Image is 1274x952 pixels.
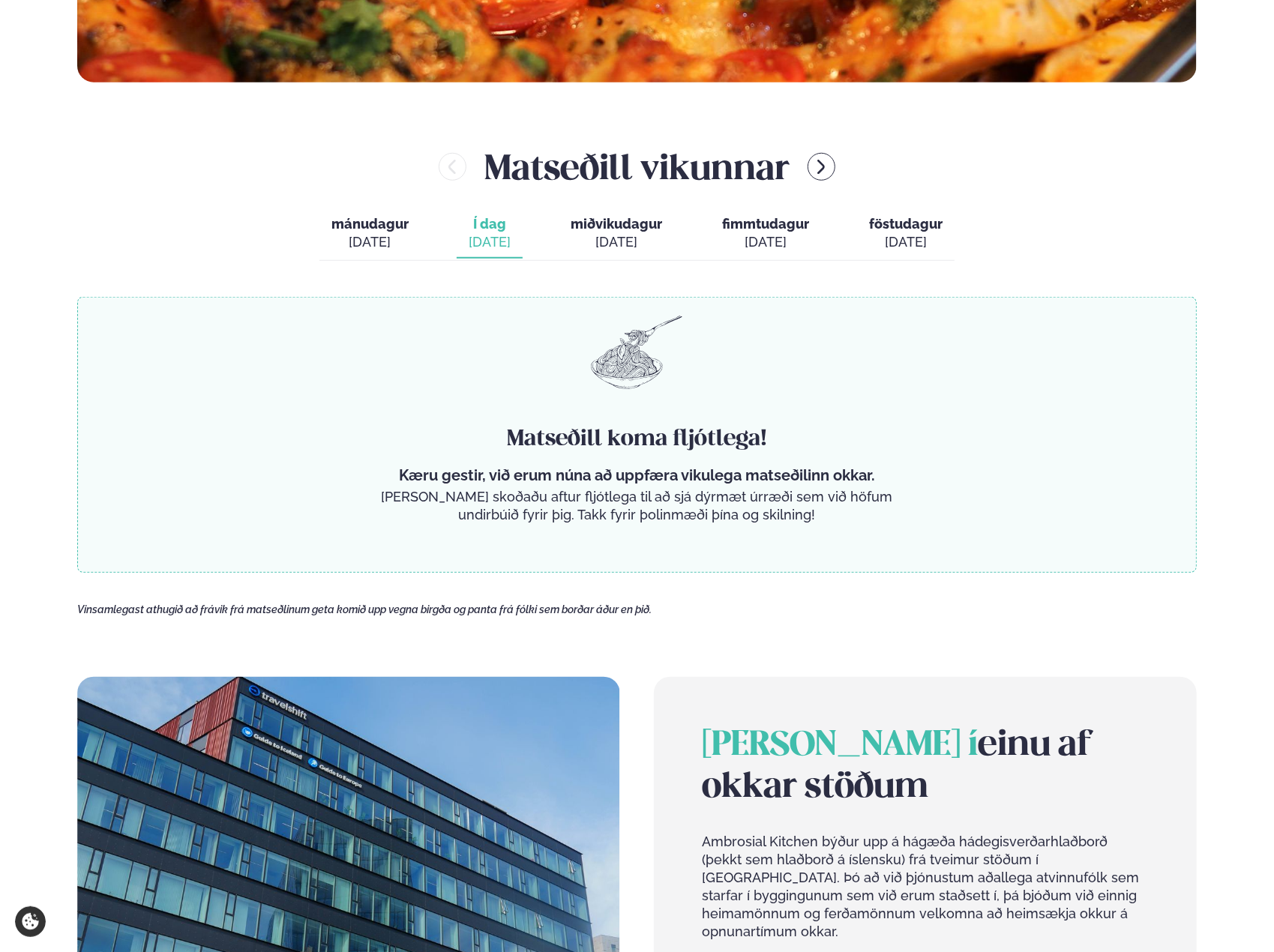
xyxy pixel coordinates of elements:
[722,233,809,251] div: [DATE]
[319,209,421,259] button: mánudagur [DATE]
[469,233,511,251] div: [DATE]
[591,316,682,389] img: pasta
[710,209,821,259] button: fimmtudagur [DATE]
[375,466,898,484] p: Kæru gestir, við erum núna að uppfæra vikulega matseðilinn okkar.
[702,725,1149,809] h2: einu af okkar stöðum
[559,209,674,259] button: miðvikudagur [DATE]
[702,833,1149,941] p: Ambrosial Kitchen býður upp á hágæða hádegisverðarhlaðborð (þekkt sem hlaðborð á íslensku) frá tv...
[722,216,809,232] span: fimmtudagur
[571,216,662,232] span: miðvikudagur
[331,216,409,232] span: mánudagur
[469,215,511,233] span: Í dag
[15,906,46,937] a: Cookie settings
[77,603,652,615] span: Vinsamlegast athugið að frávik frá matseðlinum geta komið upp vegna birgða og panta frá fólki sem...
[375,488,898,524] p: [PERSON_NAME] skoðaðu aftur fljótlega til að sjá dýrmæt úrræði sem við höfum undirbúið fyrir þig....
[808,153,835,181] button: menu-btn-right
[869,216,943,232] span: föstudagur
[484,142,790,191] h2: Matseðill vikunnar
[375,424,898,454] h4: Matseðill koma fljótlega!
[439,153,466,181] button: menu-btn-left
[869,233,943,251] div: [DATE]
[571,233,662,251] div: [DATE]
[331,233,409,251] div: [DATE]
[702,729,978,762] span: [PERSON_NAME] í
[457,209,523,259] button: Í dag [DATE]
[857,209,955,259] button: föstudagur [DATE]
